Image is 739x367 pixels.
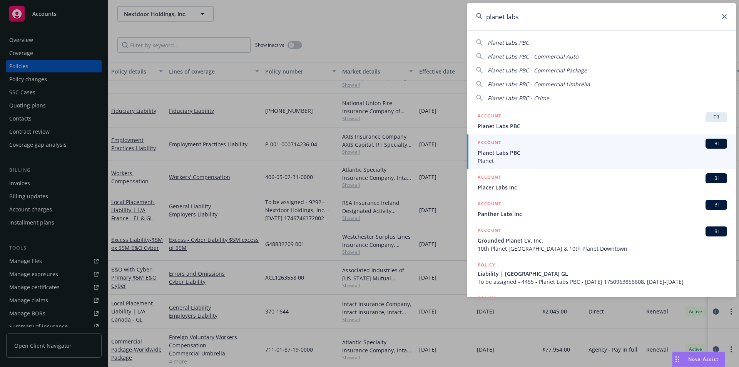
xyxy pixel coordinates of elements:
span: BI [709,175,724,182]
h5: ACCOUNT [478,139,501,148]
a: ACCOUNTBIPlanet Labs PBCPlanet [467,134,736,169]
span: Planet Labs PBC [478,122,727,130]
span: Placer Labs Inc [478,183,727,191]
span: To be assigned - 4455 - Planet Labs PBC - [DATE] 1750963856608, [DATE]-[DATE] [478,278,727,286]
span: Planet [478,157,727,165]
a: ACCOUNTTRPlanet Labs PBC [467,108,736,134]
a: ACCOUNTBIPanther Labs Inc [467,196,736,222]
span: Planet Labs PBC - Crime [488,94,549,102]
span: Planet Labs PBC [478,149,727,157]
a: POLICY [467,290,736,323]
h5: POLICY [478,261,495,269]
span: Nova Assist [688,356,719,362]
span: BI [709,201,724,208]
span: TR [709,114,724,121]
a: POLICYLiability | [GEOGRAPHIC_DATA] GLTo be assigned - 4455 - Planet Labs PBC - [DATE] 1750963856... [467,257,736,290]
span: BI [709,140,724,147]
h5: ACCOUNT [478,112,501,121]
input: Search... [467,3,736,30]
span: Planet Labs PBC - Commercial Package [488,67,587,74]
a: ACCOUNTBIGrounded Planet LV, Inc.10th Planet [GEOGRAPHIC_DATA] & 10th Planet Downtown [467,222,736,257]
span: Planet Labs PBC - Commercial Umbrella [488,80,590,88]
div: Drag to move [672,352,682,367]
span: Planet Labs PBC [488,39,529,46]
a: ACCOUNTBIPlacer Labs Inc [467,169,736,196]
span: 10th Planet [GEOGRAPHIC_DATA] & 10th Planet Downtown [478,245,727,253]
h5: ACCOUNT [478,226,501,236]
span: Planet Labs PBC - Commercial Auto [488,53,578,60]
button: Nova Assist [672,352,725,367]
span: Panther Labs Inc [478,210,727,218]
h5: ACCOUNT [478,173,501,183]
h5: ACCOUNT [478,200,501,209]
span: BI [709,228,724,235]
span: Grounded Planet LV, Inc. [478,236,727,245]
h5: POLICY [478,294,495,302]
span: Liability | [GEOGRAPHIC_DATA] GL [478,270,727,278]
